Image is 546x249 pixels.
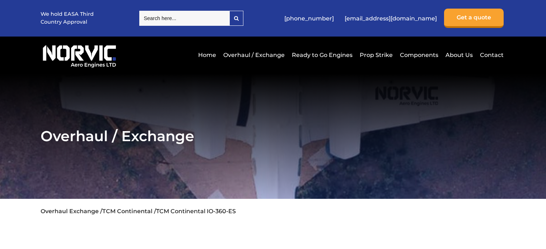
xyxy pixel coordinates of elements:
a: Prop Strike [358,46,395,64]
a: Overhaul Exchange / [41,208,102,215]
a: Ready to Go Engines [290,46,354,64]
img: Norvic Aero Engines logo [41,42,118,68]
a: Get a quote [444,9,504,28]
a: [PHONE_NUMBER] [281,10,337,27]
h2: Overhaul / Exchange [41,127,505,145]
a: Contact [478,46,504,64]
input: Search here... [139,11,229,26]
a: Overhaul / Exchange [221,46,286,64]
a: TCM Continental / [102,208,156,215]
a: About Us [444,46,475,64]
a: Home [196,46,218,64]
p: We hold EASA Third Country Approval [41,10,94,26]
a: [EMAIL_ADDRESS][DOMAIN_NAME] [341,10,440,27]
li: TCM Continental IO-360-ES [156,208,236,215]
a: Components [398,46,440,64]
